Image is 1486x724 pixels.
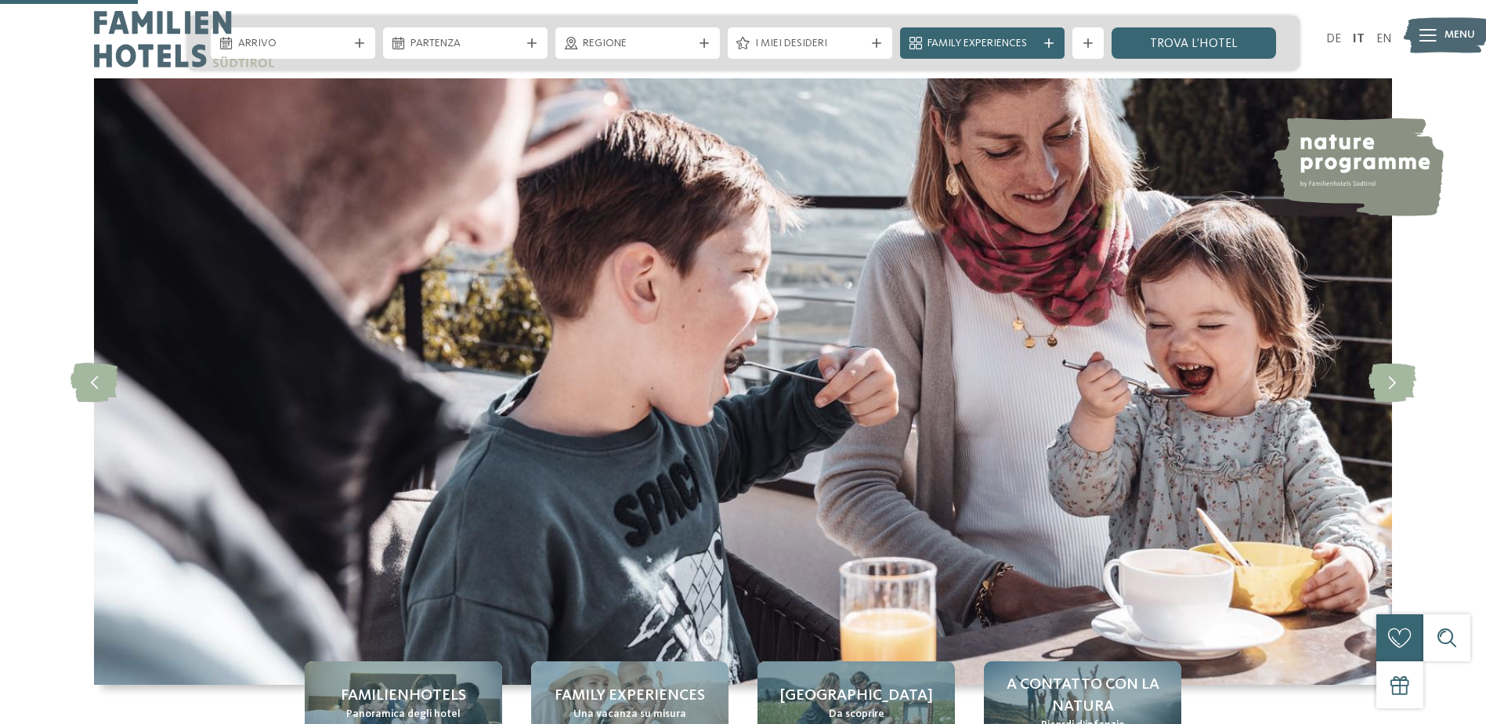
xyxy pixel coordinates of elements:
img: nature programme by Familienhotels Südtirol [1271,118,1444,216]
span: Panoramica degli hotel [346,707,461,722]
img: Family hotel Alto Adige: the happy family places! [94,78,1392,685]
span: Menu [1444,27,1475,43]
span: [GEOGRAPHIC_DATA] [780,685,933,707]
span: Familienhotels [341,685,466,707]
span: A contatto con la natura [1000,674,1166,718]
span: Da scoprire [829,707,884,722]
a: IT [1353,33,1365,45]
span: Una vacanza su misura [573,707,686,722]
a: DE [1326,33,1341,45]
a: EN [1376,33,1392,45]
span: Family experiences [555,685,705,707]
